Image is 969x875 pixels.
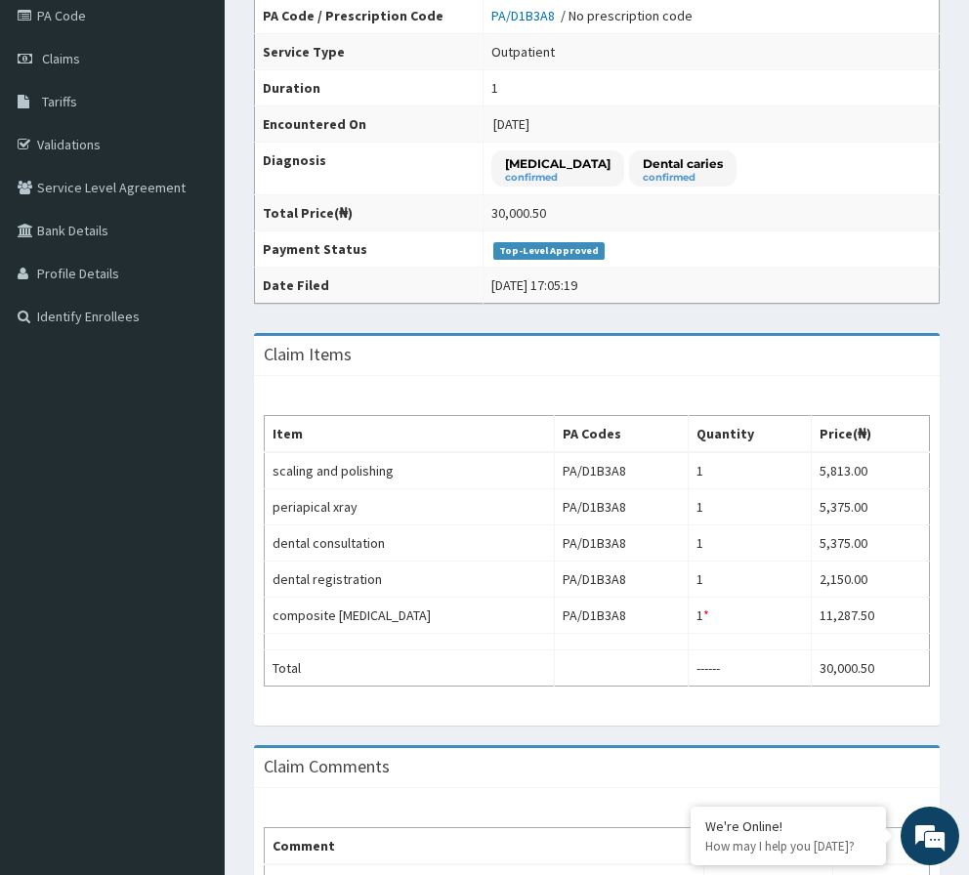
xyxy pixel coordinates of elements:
div: Minimize live chat window [320,10,367,57]
td: PA/D1B3A8 [555,598,688,634]
th: Diagnosis [255,143,484,195]
span: Tariffs [42,93,77,110]
p: [MEDICAL_DATA] [505,155,611,172]
th: Total Price(₦) [255,195,484,231]
td: 1 [688,489,811,525]
td: 1 [688,452,811,489]
th: Date Filed [255,268,484,304]
td: 30,000.50 [811,650,929,687]
span: Top-Level Approved [493,242,606,260]
td: Total [265,650,555,687]
div: Chat with us now [102,109,328,135]
div: Outpatient [491,42,555,62]
td: ------ [688,650,811,687]
td: 5,375.00 [811,525,929,562]
td: 11,287.50 [811,598,929,634]
td: 1 [688,525,811,562]
td: 5,813.00 [811,452,929,489]
td: dental consultation [265,525,555,562]
th: Quantity [688,416,811,453]
td: periapical xray [265,489,555,525]
small: confirmed [643,173,723,183]
td: PA/D1B3A8 [555,562,688,598]
td: composite [MEDICAL_DATA] [265,598,555,634]
th: Encountered On [255,106,484,143]
div: 1 [491,78,498,98]
td: 1 [688,562,811,598]
span: We're online! [113,246,270,443]
td: 1 [688,598,811,634]
td: dental registration [265,562,555,598]
th: Item [265,416,555,453]
p: How may I help you today? [705,838,871,854]
th: Price(₦) [811,416,929,453]
div: We're Online! [705,817,871,835]
td: PA/D1B3A8 [555,452,688,489]
h3: Claim Items [264,346,352,363]
th: Duration [255,70,484,106]
small: confirmed [505,173,611,183]
td: scaling and polishing [265,452,555,489]
span: Claims [42,50,80,67]
td: 2,150.00 [811,562,929,598]
textarea: Type your message and hit 'Enter' [10,533,372,602]
div: 30,000.50 [491,203,546,223]
th: Payment Status [255,231,484,268]
h3: Claim Comments [264,758,390,775]
th: PA Codes [555,416,688,453]
th: Service Type [255,34,484,70]
a: PA/D1B3A8 [491,7,561,24]
div: [DATE] 17:05:19 [491,275,577,295]
td: PA/D1B3A8 [555,489,688,525]
td: 5,375.00 [811,489,929,525]
div: / No prescription code [491,6,693,25]
td: PA/D1B3A8 [555,525,688,562]
p: Dental caries [643,155,723,172]
span: [DATE] [493,115,529,133]
img: d_794563401_company_1708531726252_794563401 [36,98,79,146]
th: Comment [265,828,704,865]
